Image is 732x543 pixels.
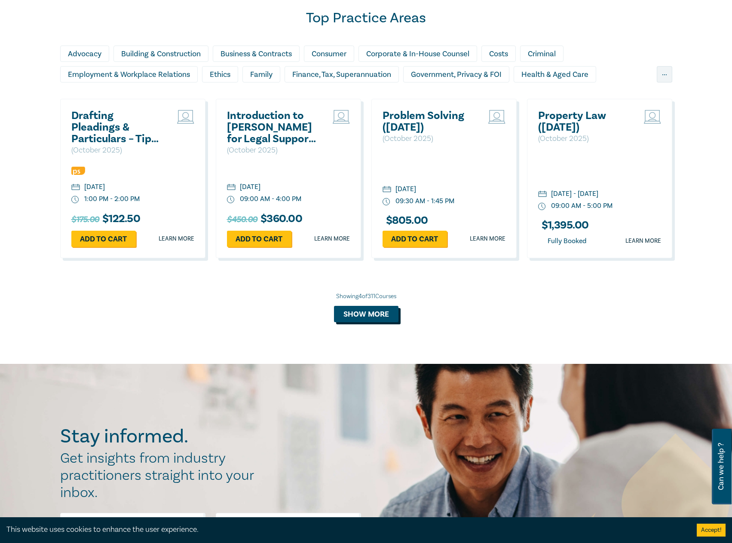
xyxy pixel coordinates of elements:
[261,87,381,103] div: Litigation & Dispute Resolution
[227,196,235,204] img: watch
[227,231,291,247] a: Add to cart
[538,220,589,231] h3: $ 1,395.00
[177,110,194,124] img: Live Stream
[71,213,99,226] span: $175.00
[644,110,661,124] img: Live Stream
[403,66,509,82] div: Government, Privacy & FOI
[213,46,300,62] div: Business & Contracts
[625,237,661,245] a: Learn more
[71,184,80,192] img: calendar
[551,189,598,199] div: [DATE] - [DATE]
[314,235,350,243] a: Learn more
[240,194,301,204] div: 09:00 AM - 4:00 PM
[60,292,672,301] div: Showing 4 of 311 Courses
[538,203,546,210] img: watch
[71,196,79,204] img: watch
[227,184,236,192] img: calendar
[171,87,257,103] div: Intellectual Property
[216,513,361,534] input: Last Name*
[395,196,454,206] div: 09:30 AM - 1:45 PM
[438,87,559,103] div: Personal Injury & Medico-Legal
[520,46,564,62] div: Criminal
[514,66,596,82] div: Health & Aged Care
[470,235,505,243] a: Learn more
[71,213,140,226] h3: $ 122.50
[304,46,354,62] div: Consumer
[481,46,516,62] div: Costs
[240,182,260,192] div: [DATE]
[113,46,208,62] div: Building & Construction
[227,145,319,156] p: ( October 2025 )
[395,184,416,194] div: [DATE]
[60,513,205,534] input: First Name*
[383,133,475,144] p: ( October 2025 )
[227,213,257,226] span: $450.00
[383,215,428,226] h3: $ 805.00
[159,235,194,243] a: Learn more
[386,87,434,103] div: Migration
[538,133,631,144] p: ( October 2025 )
[71,145,164,156] p: ( October 2025 )
[551,201,613,211] div: 09:00 AM - 5:00 PM
[71,110,164,145] a: Drafting Pleadings & Particulars – Tips & Traps
[242,66,280,82] div: Family
[383,198,390,206] img: watch
[227,213,302,226] h3: $ 360.00
[285,66,399,82] div: Finance, Tax, Superannuation
[333,110,350,124] img: Live Stream
[488,110,505,124] img: Live Stream
[657,66,672,82] div: ...
[60,87,166,103] div: Insolvency & Restructuring
[60,46,109,62] div: Advocacy
[202,66,238,82] div: Ethics
[334,306,398,322] button: Show more
[697,524,726,537] button: Accept cookies
[71,231,136,247] a: Add to cart
[60,425,263,448] h2: Stay informed.
[383,186,391,194] img: calendar
[71,167,85,175] img: Professional Skills
[383,231,447,247] a: Add to cart
[383,110,475,133] a: Problem Solving ([DATE])
[717,434,725,499] span: Can we help ?
[6,524,684,535] div: This website uses cookies to enhance the user experience.
[538,110,631,133] a: Property Law ([DATE])
[538,235,596,247] div: Fully Booked
[60,450,263,501] h2: Get insights from industry practitioners straight into your inbox.
[227,110,319,145] a: Introduction to [PERSON_NAME] for Legal Support Staff ([DATE])
[84,194,140,204] div: 1:00 PM - 2:00 PM
[84,182,105,192] div: [DATE]
[538,191,547,198] img: calendar
[358,46,477,62] div: Corporate & In-House Counsel
[60,9,672,27] h2: Top Practice Areas
[60,66,198,82] div: Employment & Workplace Relations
